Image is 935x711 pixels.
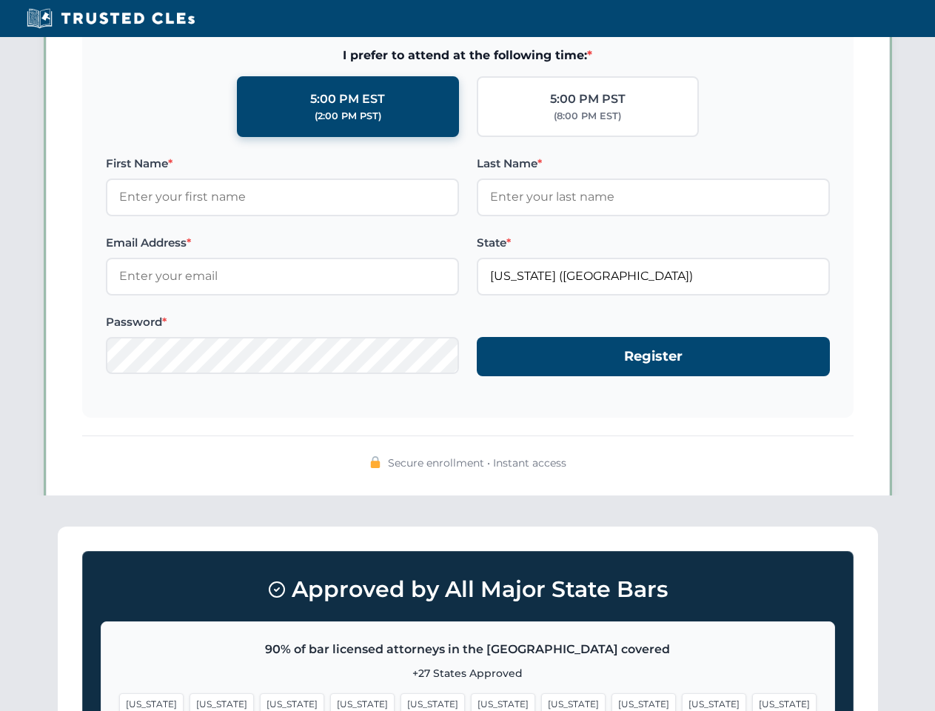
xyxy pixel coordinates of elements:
[310,90,385,109] div: 5:00 PM EST
[106,46,830,65] span: I prefer to attend at the following time:
[477,155,830,173] label: Last Name
[477,337,830,376] button: Register
[106,234,459,252] label: Email Address
[477,234,830,252] label: State
[106,178,459,216] input: Enter your first name
[315,109,381,124] div: (2:00 PM PST)
[119,640,817,659] p: 90% of bar licensed attorneys in the [GEOGRAPHIC_DATA] covered
[106,313,459,331] label: Password
[369,456,381,468] img: 🔒
[106,155,459,173] label: First Name
[388,455,566,471] span: Secure enrollment • Instant access
[477,258,830,295] input: Florida (FL)
[554,109,621,124] div: (8:00 PM EST)
[22,7,199,30] img: Trusted CLEs
[106,258,459,295] input: Enter your email
[550,90,626,109] div: 5:00 PM PST
[101,570,835,610] h3: Approved by All Major State Bars
[119,665,817,681] p: +27 States Approved
[477,178,830,216] input: Enter your last name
